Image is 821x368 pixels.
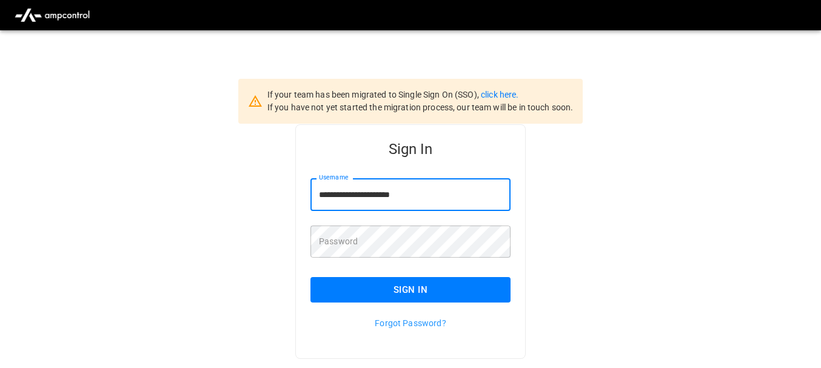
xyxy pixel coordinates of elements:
[481,90,518,99] a: click here.
[10,4,95,27] img: ampcontrol.io logo
[310,277,511,303] button: Sign In
[267,102,574,112] span: If you have not yet started the migration process, our team will be in touch soon.
[319,173,348,182] label: Username
[267,90,481,99] span: If your team has been migrated to Single Sign On (SSO),
[310,317,511,329] p: Forgot Password?
[310,139,511,159] h5: Sign In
